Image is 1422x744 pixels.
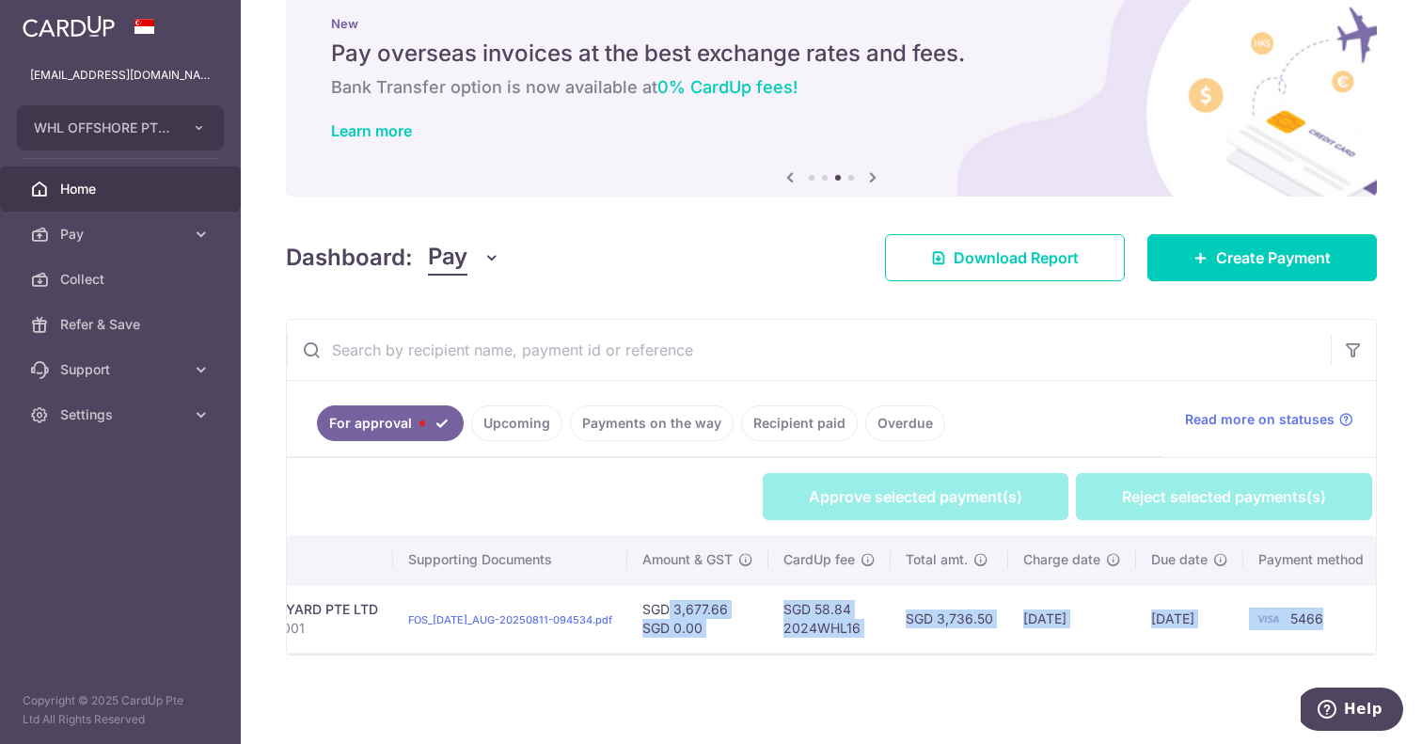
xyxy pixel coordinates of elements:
[1243,535,1386,584] th: Payment method
[954,246,1079,269] span: Download Report
[1008,584,1136,653] td: [DATE]
[768,584,891,653] td: SGD 58.84 2024WHL16
[331,121,412,140] a: Learn more
[741,405,858,441] a: Recipient paid
[471,405,562,441] a: Upcoming
[865,405,945,441] a: Overdue
[1290,610,1323,626] span: 5466
[1185,410,1353,429] a: Read more on statuses
[60,180,184,198] span: Home
[1249,608,1287,630] img: Bank Card
[23,15,115,38] img: CardUp
[627,584,768,653] td: SGD 3,677.66 SGD 0.00
[34,119,173,137] span: WHL OFFSHORE PTE. LTD.
[60,270,184,289] span: Collect
[1185,410,1335,429] span: Read more on statuses
[1023,550,1100,569] span: Charge date
[408,613,612,626] a: FOS_[DATE]_AUG-20250811-094534.pdf
[642,550,733,569] span: Amount & GST
[891,584,1008,653] td: SGD 3,736.50
[885,234,1125,281] a: Download Report
[393,535,627,584] th: Supporting Documents
[1301,688,1403,735] iframe: Opens a widget where you can find more information
[428,240,500,276] button: Pay
[17,105,224,150] button: WHL OFFSHORE PTE. LTD.
[1147,234,1377,281] a: Create Payment
[428,240,467,276] span: Pay
[906,550,968,569] span: Total amt.
[783,550,855,569] span: CardUp fee
[570,405,734,441] a: Payments on the way
[657,77,798,97] span: 0% CardUp fees!
[286,241,413,275] h4: Dashboard:
[1216,246,1331,269] span: Create Payment
[331,16,1332,31] p: New
[30,66,211,85] p: [EMAIL_ADDRESS][DOMAIN_NAME]
[60,315,184,334] span: Refer & Save
[60,360,184,379] span: Support
[287,320,1331,380] input: Search by recipient name, payment id or reference
[60,405,184,424] span: Settings
[1151,550,1208,569] span: Due date
[331,76,1332,99] h6: Bank Transfer option is now available at
[60,225,184,244] span: Pay
[331,39,1332,69] h5: Pay overseas invoices at the best exchange rates and fees.
[1136,584,1243,653] td: [DATE]
[317,405,464,441] a: For approval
